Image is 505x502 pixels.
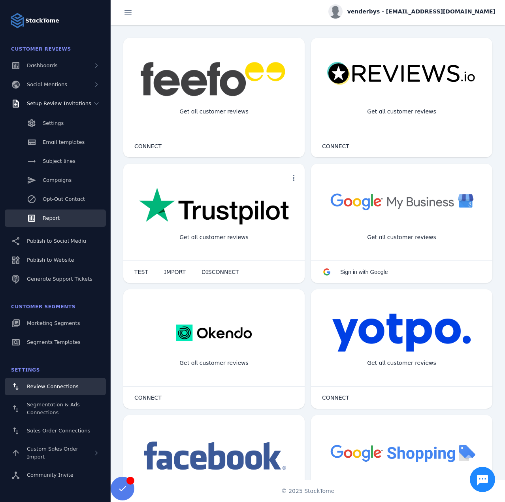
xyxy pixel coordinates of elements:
[27,62,58,68] span: Dashboards
[43,196,85,202] span: Opt-Out Contact
[27,100,91,106] span: Setup Review Invitations
[322,395,349,400] span: CONNECT
[332,313,471,353] img: yotpo.png
[173,227,255,248] div: Get all customer reviews
[164,269,186,275] span: IMPORT
[5,153,106,170] a: Subject lines
[11,46,71,52] span: Customer Reviews
[134,269,148,275] span: TEST
[281,487,335,495] span: © 2025 StackTome
[173,353,255,374] div: Get all customer reviews
[5,378,106,395] a: Review Connections
[156,264,194,280] button: IMPORT
[176,313,252,353] img: okendo.webp
[27,320,80,326] span: Marketing Segments
[43,120,64,126] span: Settings
[194,264,247,280] button: DISCONNECT
[173,101,255,122] div: Get all customer reviews
[327,187,477,215] img: googlebusiness.png
[139,187,289,226] img: trustpilot.png
[5,270,106,288] a: Generate Support Tickets
[43,139,85,145] span: Email templates
[134,143,162,149] span: CONNECT
[25,17,59,25] strong: StackTome
[126,138,170,154] button: CONNECT
[134,395,162,400] span: CONNECT
[5,232,106,250] a: Publish to Social Media
[27,446,78,460] span: Custom Sales Order Import
[43,215,60,221] span: Report
[126,264,156,280] button: TEST
[43,158,75,164] span: Subject lines
[27,276,92,282] span: Generate Support Tickets
[340,269,388,275] span: Sign in with Google
[9,13,25,28] img: Logo image
[327,62,477,86] img: reviewsio.svg
[328,4,496,19] button: venderbys - [EMAIL_ADDRESS][DOMAIN_NAME]
[361,227,443,248] div: Get all customer reviews
[5,397,106,421] a: Segmentation & Ads Connections
[27,402,80,415] span: Segmentation & Ads Connections
[361,353,443,374] div: Get all customer reviews
[322,143,349,149] span: CONNECT
[5,191,106,208] a: Opt-Out Contact
[11,367,40,373] span: Settings
[314,390,357,406] button: CONNECT
[43,177,72,183] span: Campaigns
[126,390,170,406] button: CONNECT
[5,334,106,351] a: Segments Templates
[347,8,496,16] span: venderbys - [EMAIL_ADDRESS][DOMAIN_NAME]
[202,269,239,275] span: DISCONNECT
[5,134,106,151] a: Email templates
[5,115,106,132] a: Settings
[27,257,74,263] span: Publish to Website
[5,209,106,227] a: Report
[314,264,396,280] button: Sign in with Google
[5,172,106,189] a: Campaigns
[314,138,357,154] button: CONNECT
[286,170,301,186] button: more
[139,62,289,96] img: feefo.png
[27,383,79,389] span: Review Connections
[27,81,67,87] span: Social Mentions
[355,478,448,499] div: Import Products from Google
[27,428,90,434] span: Sales Order Connections
[11,304,75,310] span: Customer Segments
[27,472,73,478] span: Community Invite
[5,466,106,484] a: Community Invite
[5,251,106,269] a: Publish to Website
[27,238,86,244] span: Publish to Social Media
[27,339,81,345] span: Segments Templates
[328,4,343,19] img: profile.jpg
[327,439,477,467] img: googleshopping.png
[5,422,106,440] a: Sales Order Connections
[361,101,443,122] div: Get all customer reviews
[139,439,289,474] img: facebook.png
[5,315,106,332] a: Marketing Segments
